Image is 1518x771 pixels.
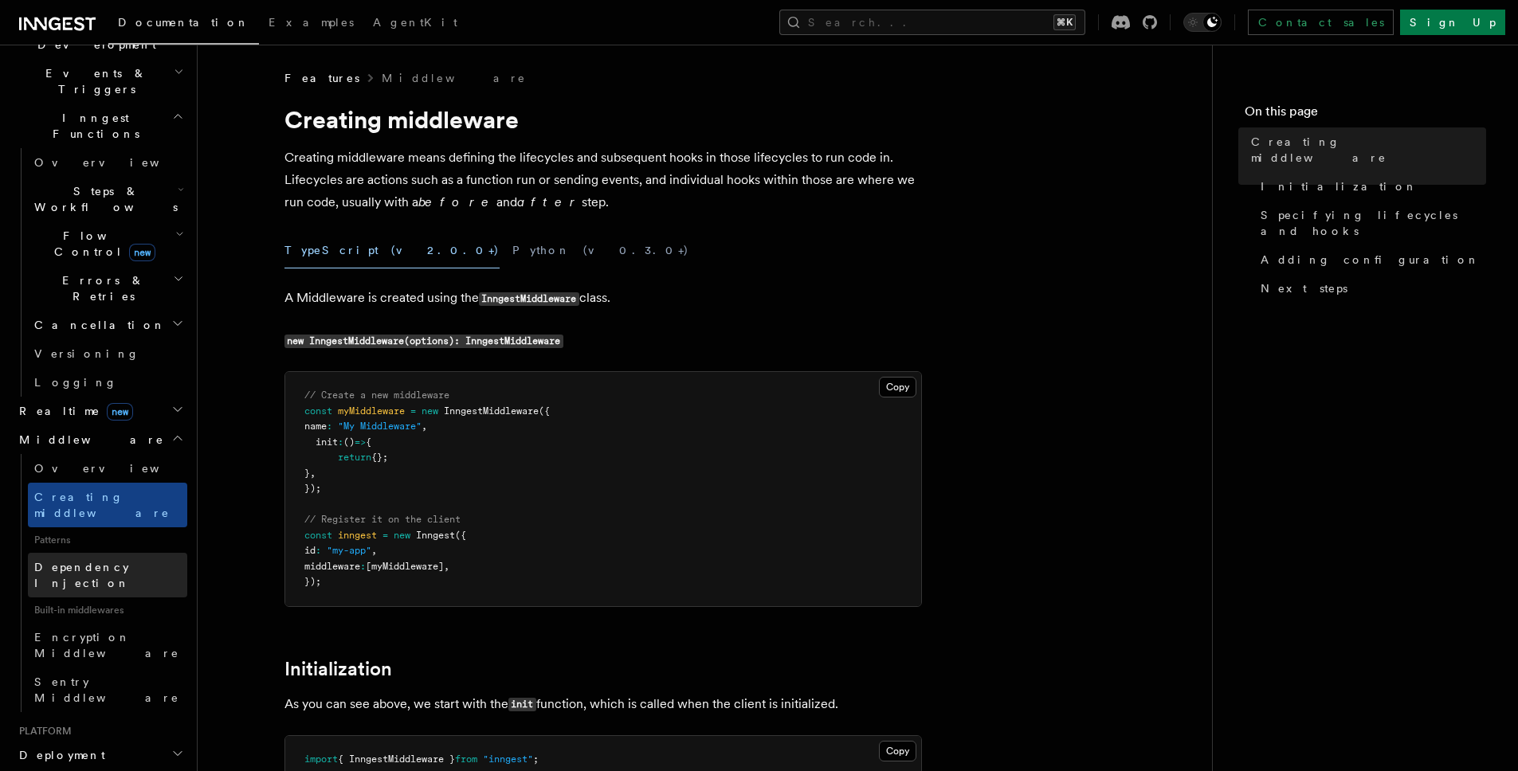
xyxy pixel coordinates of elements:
[28,228,175,260] span: Flow Control
[338,405,405,417] span: myMiddleware
[338,530,377,541] span: inngest
[28,483,187,527] a: Creating middleware
[338,436,343,448] span: :
[1183,13,1222,32] button: Toggle dark mode
[517,194,582,209] em: after
[338,452,371,463] span: return
[444,561,449,572] span: ,
[28,527,187,553] span: Patterns
[284,335,563,348] code: new InngestMiddleware(options): InngestMiddleware
[13,110,172,142] span: Inngest Functions
[284,105,922,134] h1: Creating middleware
[284,233,500,268] button: TypeScript (v2.0.0+)
[371,452,388,463] span: {};
[13,65,174,97] span: Events & Triggers
[455,753,477,765] span: from
[338,753,455,765] span: { InngestMiddleware }
[34,462,198,475] span: Overview
[373,16,457,29] span: AgentKit
[355,436,366,448] span: =>
[1261,207,1486,239] span: Specifying lifecycles and hooks
[13,59,187,104] button: Events & Triggers
[28,272,173,304] span: Errors & Retries
[13,104,187,148] button: Inngest Functions
[338,421,422,432] span: "My Middleware"
[13,425,187,454] button: Middleware
[28,667,187,712] a: Sentry Middleware
[284,70,359,86] span: Features
[1245,127,1486,172] a: Creating middleware
[284,287,922,310] p: A Middleware is created using the class.
[28,454,187,483] a: Overview
[108,5,259,45] a: Documentation
[455,530,466,541] span: ({
[34,631,179,659] span: Encryption Middleware
[310,468,316,479] span: ,
[1053,14,1076,30] kbd: ⌘K
[343,436,355,448] span: ()
[28,148,187,177] a: Overview
[28,317,166,333] span: Cancellation
[382,530,388,541] span: =
[13,148,187,397] div: Inngest Functions
[1251,134,1486,166] span: Creating middleware
[779,10,1085,35] button: Search...⌘K
[366,436,371,448] span: {
[363,5,467,43] a: AgentKit
[533,753,539,765] span: ;
[28,597,187,623] span: Built-in middlewares
[418,194,496,209] em: before
[13,725,72,738] span: Platform
[316,436,338,448] span: init
[284,658,392,680] a: Initialization
[382,70,527,86] a: Middleware
[259,5,363,43] a: Examples
[304,530,332,541] span: const
[13,432,164,448] span: Middleware
[13,454,187,712] div: Middleware
[410,405,416,417] span: =
[34,347,139,360] span: Versioning
[1254,245,1486,274] a: Adding configuration
[394,530,410,541] span: new
[366,561,444,572] span: [myMiddleware]
[34,491,170,519] span: Creating middleware
[1254,274,1486,303] a: Next steps
[327,421,332,432] span: :
[1261,280,1347,296] span: Next steps
[422,405,438,417] span: new
[304,468,310,479] span: }
[34,156,198,169] span: Overview
[13,397,187,425] button: Realtimenew
[107,403,133,421] span: new
[422,421,427,432] span: ,
[34,376,117,389] span: Logging
[304,576,321,587] span: });
[371,545,377,556] span: ,
[1254,172,1486,201] a: Initialization
[360,561,366,572] span: :
[28,183,178,215] span: Steps & Workflows
[1254,201,1486,245] a: Specifying lifecycles and hooks
[879,741,916,761] button: Copy
[508,698,536,711] code: init
[304,514,461,525] span: // Register it on the client
[304,561,360,572] span: middleware
[34,561,130,589] span: Dependency Injection
[1261,252,1480,268] span: Adding configuration
[304,389,449,401] span: // Create a new middleware
[539,405,550,417] span: ({
[28,177,187,221] button: Steps & Workflows
[304,753,338,765] span: import
[1248,10,1394,35] a: Contact sales
[316,545,321,556] span: :
[13,741,187,769] button: Deployment
[284,147,922,213] p: Creating middleware means defining the lifecycles and subsequent hooks in those lifecycles to run...
[28,266,187,311] button: Errors & Retries
[28,311,187,339] button: Cancellation
[416,530,455,541] span: Inngest
[1261,178,1418,194] span: Initialization
[28,553,187,597] a: Dependency Injection
[1245,102,1486,127] h4: On this page
[304,421,327,432] span: name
